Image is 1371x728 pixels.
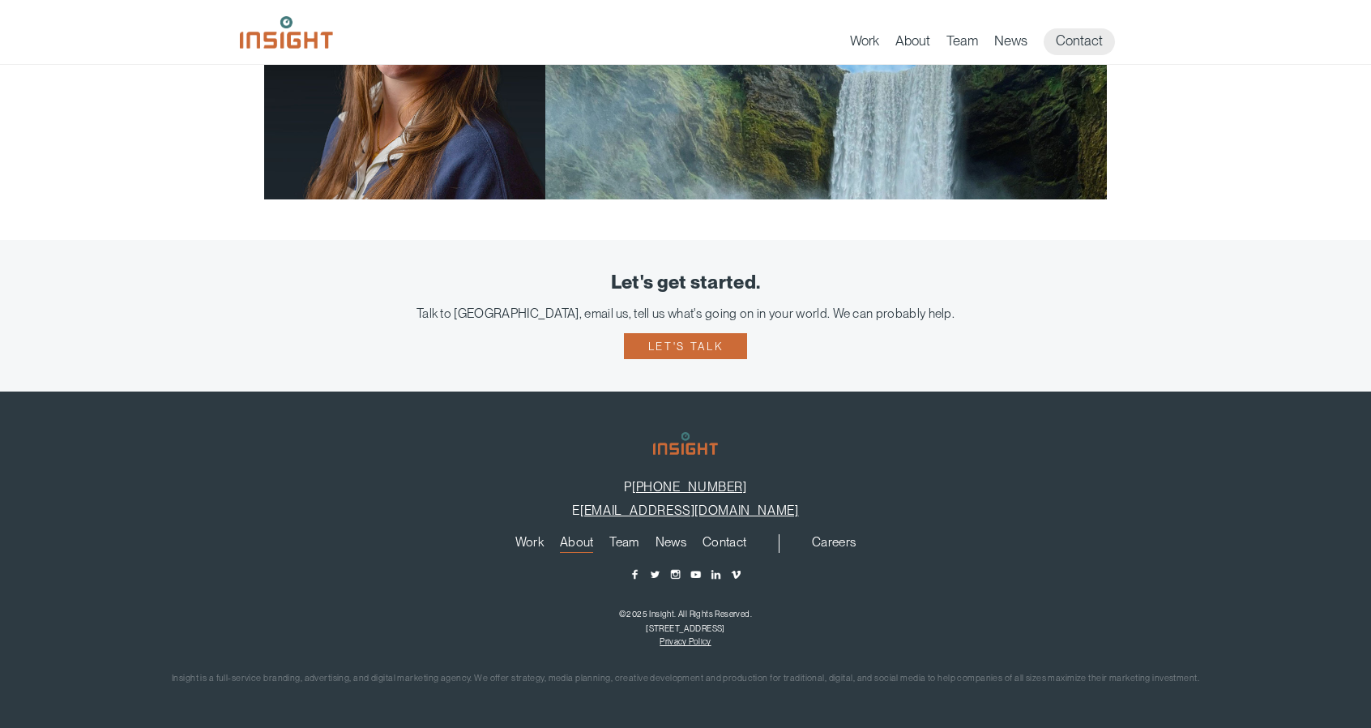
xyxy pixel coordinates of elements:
[850,32,879,55] a: Work
[560,536,594,554] a: About
[1044,28,1115,55] a: Contact
[649,568,661,580] a: Twitter
[730,568,742,580] a: Vimeo
[624,333,747,359] a: Let's talk
[653,432,718,455] img: Insight Marketing Design
[580,503,798,518] a: [EMAIL_ADDRESS][DOMAIN_NAME]
[24,479,1347,495] p: P
[609,536,639,554] a: Team
[703,536,746,554] a: Contact
[710,568,722,580] a: LinkedIn
[24,670,1347,687] p: Insight is a full-service branding, advertising, and digital marketing agency. We offer strategy,...
[515,536,544,554] a: Work
[669,568,681,580] a: Instagram
[24,503,1347,518] p: E
[24,306,1347,321] div: Talk to [GEOGRAPHIC_DATA], email us, tell us what's going on in your world. We can probably help.
[24,272,1347,293] div: Let's get started.
[946,32,978,55] a: Team
[240,16,333,49] img: Insight Marketing Design
[994,32,1027,55] a: News
[895,32,930,55] a: About
[660,636,711,646] a: Privacy Policy
[804,534,864,554] nav: secondary navigation menu
[690,568,702,580] a: YouTube
[507,534,780,554] nav: primary navigation menu
[24,606,1347,636] p: ©2025 Insight. All Rights Reserved. [STREET_ADDRESS]
[812,536,856,554] a: Careers
[629,568,641,580] a: Facebook
[656,536,686,554] a: News
[850,28,1131,55] nav: primary navigation menu
[656,636,715,646] nav: copyright navigation menu
[632,479,747,495] a: [PHONE_NUMBER]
